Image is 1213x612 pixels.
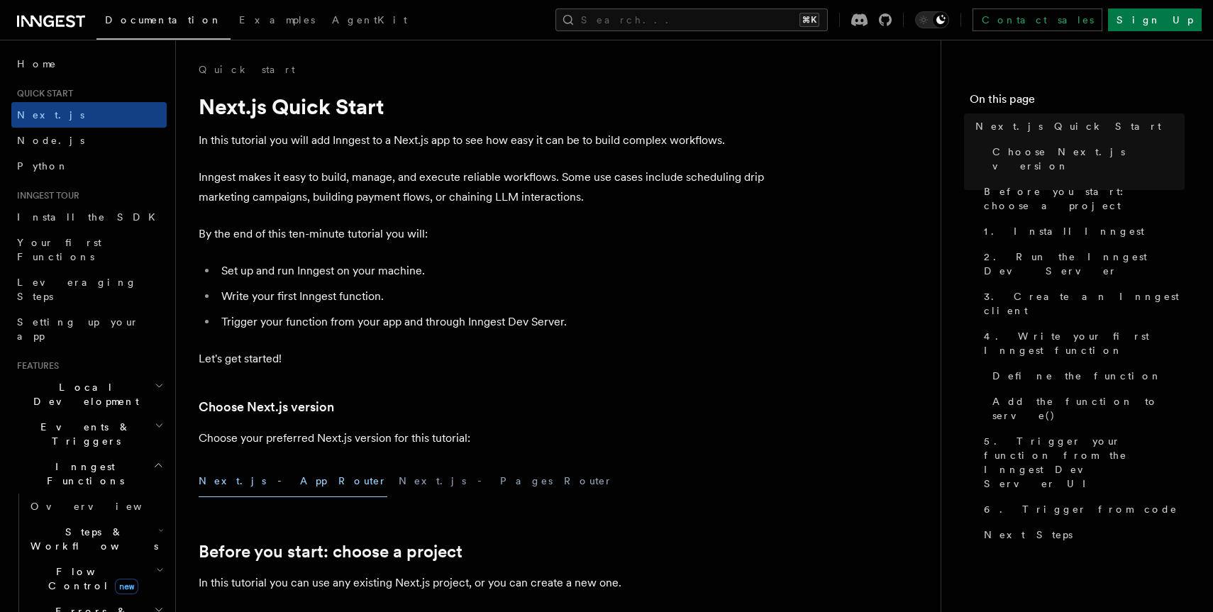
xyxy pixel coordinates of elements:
[984,329,1185,357] span: 4. Write your first Inngest function
[970,91,1185,113] h4: On this page
[105,14,222,26] span: Documentation
[25,519,167,559] button: Steps & Workflows
[25,525,158,553] span: Steps & Workflows
[231,4,323,38] a: Examples
[96,4,231,40] a: Documentation
[915,11,949,28] button: Toggle dark mode
[199,130,766,150] p: In this tutorial you will add Inngest to a Next.js app to see how easy it can be to build complex...
[978,428,1185,496] a: 5. Trigger your function from the Inngest Dev Server UI
[11,414,167,454] button: Events & Triggers
[399,465,613,497] button: Next.js - Pages Router
[217,312,766,332] li: Trigger your function from your app and through Inngest Dev Server.
[17,237,101,262] span: Your first Functions
[239,14,315,26] span: Examples
[987,389,1185,428] a: Add the function to serve()
[987,363,1185,389] a: Define the function
[11,374,167,414] button: Local Development
[17,316,139,342] span: Setting up your app
[11,230,167,269] a: Your first Functions
[978,323,1185,363] a: 4. Write your first Inngest function
[978,179,1185,218] a: Before you start: choose a project
[199,224,766,244] p: By the end of this ten-minute tutorial you will:
[199,167,766,207] p: Inngest makes it easy to build, manage, and execute reliable workflows. Some use cases include sc...
[25,494,167,519] a: Overview
[970,113,1185,139] a: Next.js Quick Start
[11,153,167,179] a: Python
[1108,9,1202,31] a: Sign Up
[11,360,59,372] span: Features
[11,460,153,488] span: Inngest Functions
[199,428,766,448] p: Choose your preferred Next.js version for this tutorial:
[332,14,407,26] span: AgentKit
[11,102,167,128] a: Next.js
[11,190,79,201] span: Inngest tour
[11,204,167,230] a: Install the SDK
[199,542,463,562] a: Before you start: choose a project
[17,135,84,146] span: Node.js
[199,62,295,77] a: Quick start
[11,269,167,309] a: Leveraging Steps
[199,573,766,593] p: In this tutorial you can use any existing Next.js project, or you can create a new one.
[11,420,155,448] span: Events & Triggers
[217,261,766,281] li: Set up and run Inngest on your machine.
[25,564,156,593] span: Flow Control
[984,434,1185,491] span: 5. Trigger your function from the Inngest Dev Server UI
[199,397,334,417] a: Choose Next.js version
[11,88,73,99] span: Quick start
[17,109,84,121] span: Next.js
[17,211,164,223] span: Install the SDK
[978,218,1185,244] a: 1. Install Inngest
[25,559,167,599] button: Flow Controlnew
[978,284,1185,323] a: 3. Create an Inngest client
[11,128,167,153] a: Node.js
[17,57,57,71] span: Home
[17,160,69,172] span: Python
[555,9,828,31] button: Search...⌘K
[31,501,177,512] span: Overview
[323,4,416,38] a: AgentKit
[978,244,1185,284] a: 2. Run the Inngest Dev Server
[199,349,766,369] p: Let's get started!
[992,145,1185,173] span: Choose Next.js version
[11,454,167,494] button: Inngest Functions
[978,496,1185,522] a: 6. Trigger from code
[217,286,766,306] li: Write your first Inngest function.
[984,224,1144,238] span: 1. Install Inngest
[987,139,1185,179] a: Choose Next.js version
[984,502,1178,516] span: 6. Trigger from code
[978,522,1185,547] a: Next Steps
[984,528,1073,542] span: Next Steps
[11,380,155,408] span: Local Development
[984,250,1185,278] span: 2. Run the Inngest Dev Server
[11,309,167,349] a: Setting up your app
[115,579,138,594] span: new
[199,94,766,119] h1: Next.js Quick Start
[992,369,1162,383] span: Define the function
[973,9,1102,31] a: Contact sales
[799,13,819,27] kbd: ⌘K
[984,184,1185,213] span: Before you start: choose a project
[17,277,137,302] span: Leveraging Steps
[199,465,387,497] button: Next.js - App Router
[11,51,167,77] a: Home
[984,289,1185,318] span: 3. Create an Inngest client
[992,394,1185,423] span: Add the function to serve()
[975,119,1161,133] span: Next.js Quick Start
